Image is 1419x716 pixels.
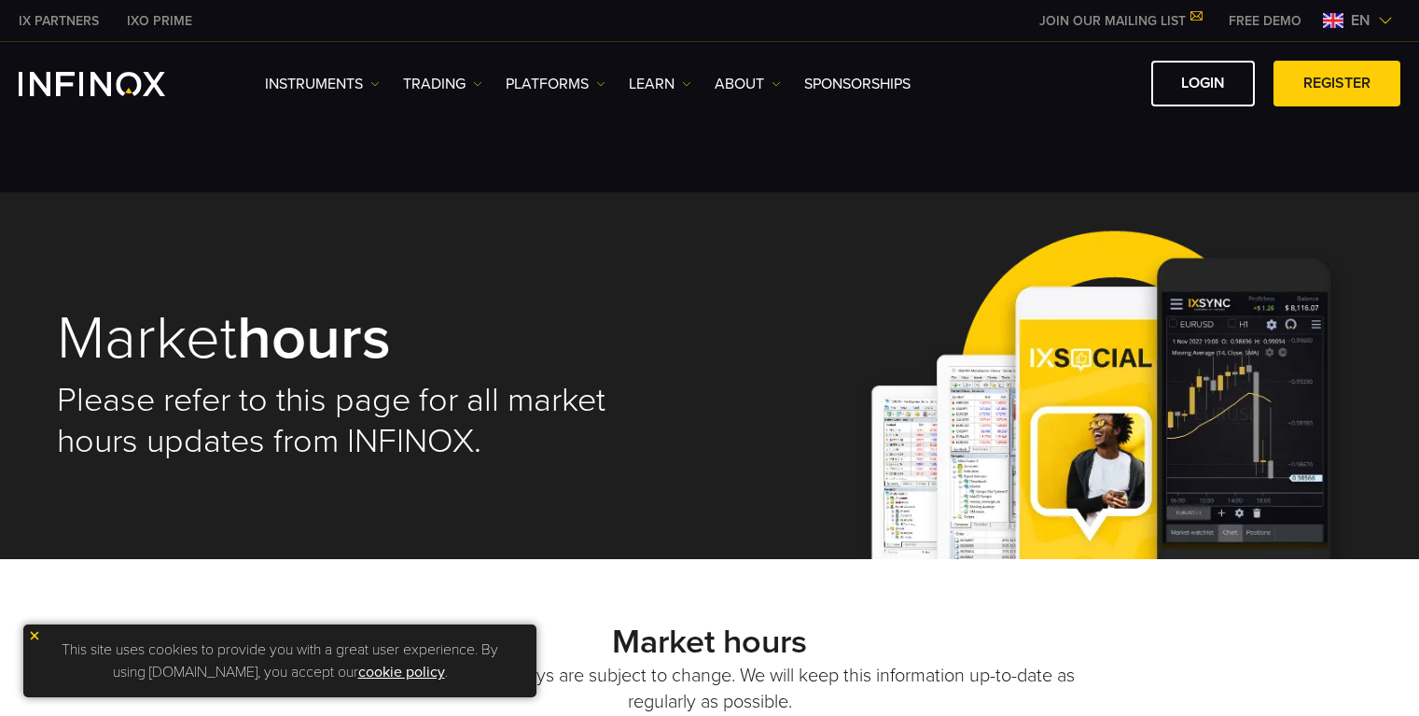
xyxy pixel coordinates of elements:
a: JOIN OUR MAILING LIST [1025,13,1215,29]
p: This site uses cookies to provide you with a great user experience. By using [DOMAIN_NAME], you a... [33,634,527,688]
h1: Market [57,307,684,371]
p: Market hours and holidays are subject to change. We will keep this information up-to-date as regu... [341,663,1078,715]
a: INFINOX [113,11,206,31]
span: en [1343,9,1378,32]
a: PLATFORMS [506,73,605,95]
a: INFINOX Logo [19,72,209,96]
a: INFINOX [5,11,113,31]
a: ABOUT [715,73,781,95]
a: LOGIN [1151,61,1255,106]
a: Learn [629,73,691,95]
h2: Please refer to this page for all market hours updates from INFINOX. [57,380,684,462]
a: REGISTER [1273,61,1400,106]
img: yellow close icon [28,629,41,642]
a: SPONSORSHIPS [804,73,911,95]
a: cookie policy [358,663,445,681]
strong: Market hours [612,622,807,662]
a: TRADING [403,73,482,95]
strong: hours [237,302,391,375]
a: INFINOX MENU [1215,11,1315,31]
a: Instruments [265,73,380,95]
